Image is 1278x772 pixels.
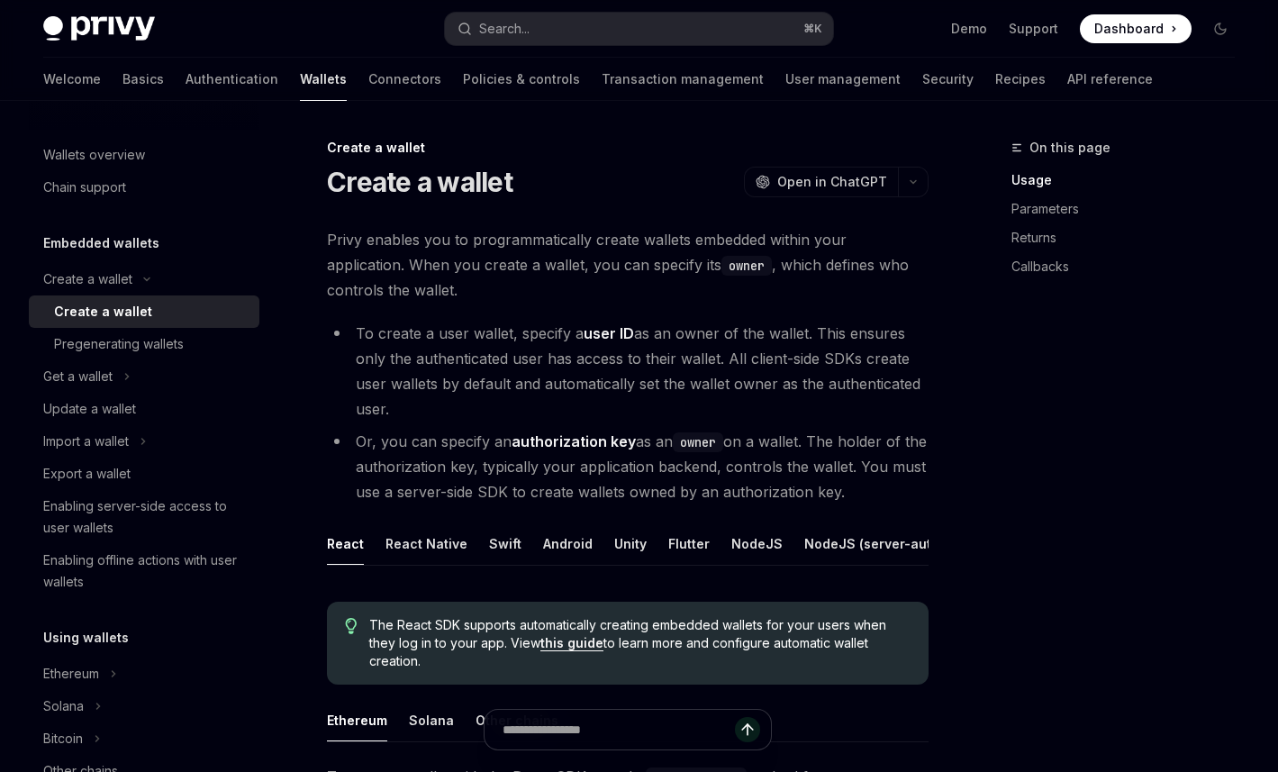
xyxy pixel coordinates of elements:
[540,635,603,651] a: this guide
[186,58,278,101] a: Authentication
[43,549,249,593] div: Enabling offline actions with user wallets
[29,139,259,171] a: Wallets overview
[1029,137,1110,159] span: On this page
[327,321,929,422] li: To create a user wallet, specify a as an owner of the wallet. This ensures only the authenticated...
[445,13,832,45] button: Search...⌘K
[614,522,647,565] button: Unity
[43,232,159,254] h5: Embedded wallets
[777,173,887,191] span: Open in ChatGPT
[476,699,558,741] button: Other chains
[1011,252,1249,281] a: Callbacks
[1206,14,1235,43] button: Toggle dark mode
[1011,166,1249,195] a: Usage
[744,167,898,197] button: Open in ChatGPT
[29,295,259,328] a: Create a wallet
[345,618,358,634] svg: Tip
[43,268,132,290] div: Create a wallet
[512,432,636,450] strong: authorization key
[327,227,929,303] span: Privy enables you to programmatically create wallets embedded within your application. When you c...
[368,58,441,101] a: Connectors
[673,432,723,452] code: owner
[43,627,129,649] h5: Using wallets
[54,301,152,322] div: Create a wallet
[54,333,184,355] div: Pregenerating wallets
[327,429,929,504] li: Or, you can specify an as an on a wallet. The holder of the authorization key, typically your app...
[327,522,364,565] button: React
[43,695,84,717] div: Solana
[43,398,136,420] div: Update a wallet
[489,522,521,565] button: Swift
[43,366,113,387] div: Get a wallet
[43,495,249,539] div: Enabling server-side access to user wallets
[995,58,1046,101] a: Recipes
[43,663,99,685] div: Ethereum
[43,728,83,749] div: Bitcoin
[43,58,101,101] a: Welcome
[409,699,454,741] button: Solana
[1080,14,1192,43] a: Dashboard
[29,490,259,544] a: Enabling server-side access to user wallets
[584,324,634,342] strong: user ID
[803,22,822,36] span: ⌘ K
[479,18,530,40] div: Search...
[1011,223,1249,252] a: Returns
[463,58,580,101] a: Policies & controls
[300,58,347,101] a: Wallets
[43,16,155,41] img: dark logo
[29,544,259,598] a: Enabling offline actions with user wallets
[122,58,164,101] a: Basics
[43,431,129,452] div: Import a wallet
[804,522,944,565] button: NodeJS (server-auth)
[1011,195,1249,223] a: Parameters
[369,616,911,670] span: The React SDK supports automatically creating embedded wallets for your users when they log in to...
[29,393,259,425] a: Update a wallet
[785,58,901,101] a: User management
[721,256,772,276] code: owner
[668,522,710,565] button: Flutter
[922,58,974,101] a: Security
[735,717,760,742] button: Send message
[43,463,131,485] div: Export a wallet
[1067,58,1153,101] a: API reference
[543,522,593,565] button: Android
[43,177,126,198] div: Chain support
[385,522,467,565] button: React Native
[43,144,145,166] div: Wallets overview
[731,522,783,565] button: NodeJS
[1009,20,1058,38] a: Support
[327,699,387,741] button: Ethereum
[602,58,764,101] a: Transaction management
[29,171,259,204] a: Chain support
[29,328,259,360] a: Pregenerating wallets
[951,20,987,38] a: Demo
[1094,20,1164,38] span: Dashboard
[327,166,512,198] h1: Create a wallet
[327,139,929,157] div: Create a wallet
[29,458,259,490] a: Export a wallet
